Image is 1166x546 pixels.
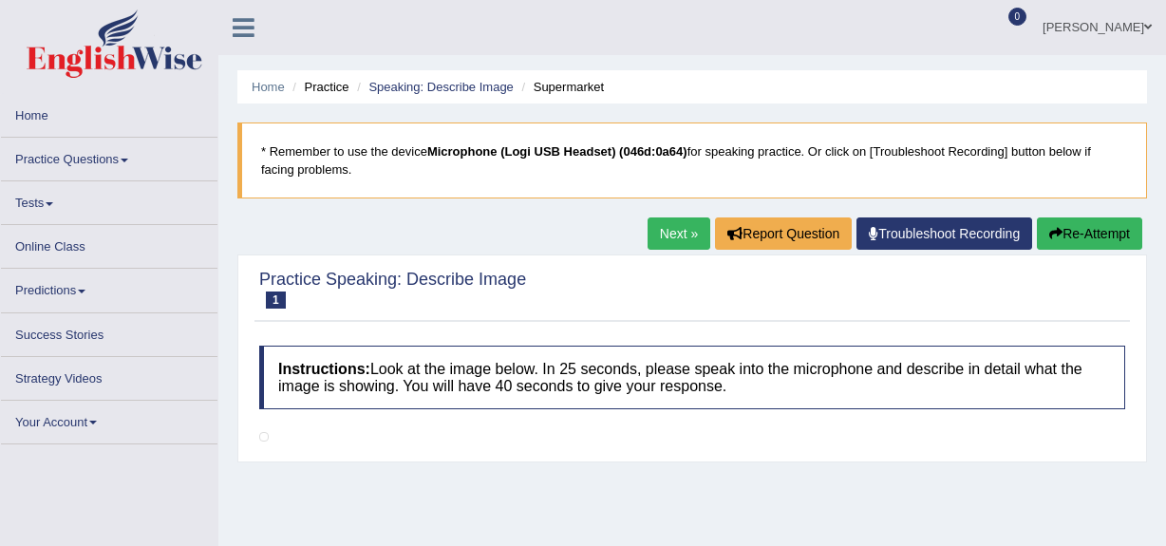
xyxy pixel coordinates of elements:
[1,94,217,131] a: Home
[1,401,217,438] a: Your Account
[259,346,1125,409] h4: Look at the image below. In 25 seconds, please speak into the microphone and describe in detail w...
[517,78,604,96] li: Supermarket
[237,122,1147,198] blockquote: * Remember to use the device for speaking practice. Or click on [Troubleshoot Recording] button b...
[1008,8,1027,26] span: 0
[259,271,526,309] h2: Practice Speaking: Describe Image
[1,357,217,394] a: Strategy Videos
[1,313,217,350] a: Success Stories
[266,292,286,309] span: 1
[715,217,852,250] button: Report Question
[1,225,217,262] a: Online Class
[278,361,370,377] b: Instructions:
[1037,217,1142,250] button: Re-Attempt
[1,269,217,306] a: Predictions
[368,80,513,94] a: Speaking: Describe Image
[856,217,1032,250] a: Troubleshoot Recording
[648,217,710,250] a: Next »
[252,80,285,94] a: Home
[1,181,217,218] a: Tests
[288,78,348,96] li: Practice
[427,144,687,159] b: Microphone (Logi USB Headset) (046d:0a64)
[1,138,217,175] a: Practice Questions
